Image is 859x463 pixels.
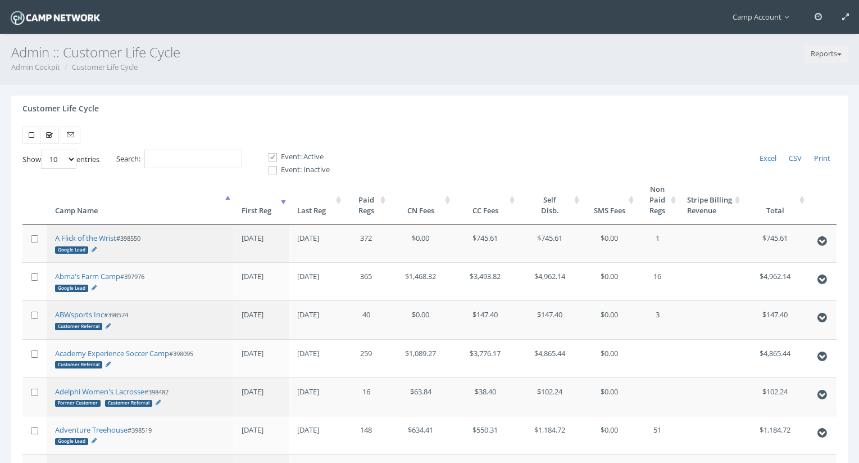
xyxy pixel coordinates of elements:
[8,8,102,28] img: Camp Network
[517,262,582,300] td: $4,962.14
[259,151,330,163] label: Event: Active
[517,339,582,377] td: $4,865.44
[388,224,453,262] td: $0.00
[55,348,169,358] a: Academy Experience Soccer Camp
[743,176,807,224] th: Total: activate to sort column ascending
[814,153,830,163] span: Print
[55,425,128,435] a: Adventure Treehouse
[582,262,637,300] td: $0.00
[517,416,582,454] td: $1,184.72
[805,45,848,63] button: Reports
[453,339,517,377] td: $3,776.17
[743,416,807,454] td: $1,184.72
[453,262,517,300] td: $3,493.82
[55,323,102,330] div: Customer Referral
[517,377,582,416] td: $102.24
[743,377,807,416] td: $102.24
[344,339,388,377] td: 259
[55,426,152,445] small: #398519
[105,400,152,407] div: Customer Referral
[582,300,637,339] td: $0.00
[637,224,679,262] td: 1
[344,176,388,224] th: PaidRegs: activate to sort column ascending
[789,153,802,163] span: CSV
[517,300,582,339] td: $147.40
[733,12,794,22] span: Camp Account
[47,176,233,224] th: Camp Name: activate to sort column descending
[743,224,807,262] td: $745.61
[808,150,837,168] a: Print
[11,45,848,60] h3: Admin :: Customer Life Cycle
[233,262,289,300] td: [DATE]
[289,339,344,377] td: [DATE]
[289,300,344,339] td: [DATE]
[637,416,679,454] td: 51
[453,224,517,262] td: $745.61
[55,361,102,368] div: Customer Referral
[233,377,289,416] td: [DATE]
[388,339,453,377] td: $1,089.27
[453,176,517,224] th: CC Fees: activate to sort column ascending
[72,62,138,72] a: Customer Life Cycle
[679,176,743,224] th: Stripe Billing Revenue: activate to sort column ascending
[637,176,679,224] th: Non PaidRegs: activate to sort column ascending
[637,300,679,339] td: 3
[388,416,453,454] td: $634.41
[289,262,344,300] td: [DATE]
[582,339,637,377] td: $0.00
[388,262,453,300] td: $1,468.32
[233,176,289,224] th: First Reg: activate to sort column ascending
[388,300,453,339] td: $0.00
[259,164,330,176] label: Event: Inactive
[22,150,99,169] label: Show entries
[55,272,144,291] small: #397976
[760,153,776,163] span: Excel
[453,416,517,454] td: $550.31
[344,300,388,339] td: 40
[55,349,193,368] small: #398095
[344,262,388,300] td: 365
[783,150,808,168] a: CSV
[582,224,637,262] td: $0.00
[388,176,453,224] th: CN Fees: activate to sort column ascending
[55,438,88,445] div: Google Lead
[743,339,807,377] td: $4,865.44
[55,285,88,291] div: Google Lead
[743,262,807,300] td: $4,962.14
[55,309,104,320] a: ABWsports Inc
[582,416,637,454] td: $0.00
[289,176,344,224] th: Last Reg: activate to sort column ascending
[582,377,637,416] td: $0.00
[11,62,60,72] a: Admin Cockpit
[41,150,76,169] select: Showentries
[388,377,453,416] td: $63.84
[233,224,289,262] td: [DATE]
[55,388,169,407] small: #398482
[344,416,388,454] td: 148
[144,150,242,168] input: Search:
[582,176,637,224] th: SMS Fees: activate to sort column ascending
[753,150,783,168] a: Excel
[289,416,344,454] td: [DATE]
[289,377,344,416] td: [DATE]
[344,224,388,262] td: 372
[116,150,242,168] label: Search:
[55,271,120,281] a: Abma's Farm Camp
[233,339,289,377] td: [DATE]
[55,311,128,330] small: #398574
[453,300,517,339] td: $147.40
[637,262,679,300] td: 16
[55,386,144,397] a: Adelphi Women's Lacrosse
[233,416,289,454] td: [DATE]
[55,233,116,243] a: A Flick of the Wrist
[344,377,388,416] td: 16
[743,300,807,339] td: $147.40
[453,377,517,416] td: $38.40
[517,176,582,224] th: SelfDisb.: activate to sort column ascending
[233,300,289,339] td: [DATE]
[289,224,344,262] td: [DATE]
[517,224,582,262] td: $745.61
[55,246,88,253] div: Google Lead
[22,104,99,113] h4: Customer Life Cycle
[55,400,101,407] div: Former Customer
